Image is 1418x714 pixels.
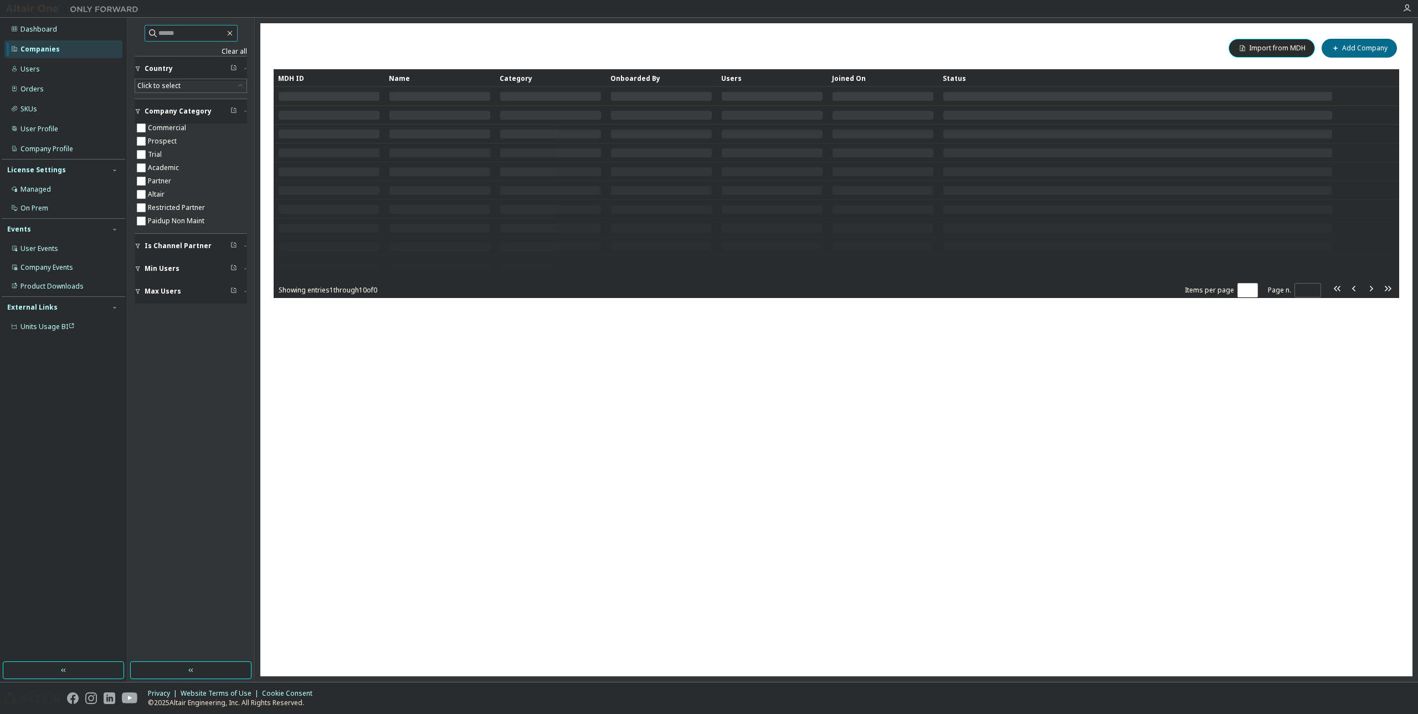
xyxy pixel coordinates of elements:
button: Max Users [135,279,247,304]
label: Commercial [148,121,188,135]
button: Company Category [135,99,247,124]
span: Units Usage BI [20,322,75,331]
button: Min Users [135,256,247,281]
div: Users [20,65,40,74]
button: Add Company [1322,39,1397,58]
div: Company Events [20,263,73,272]
div: User Events [20,244,58,253]
span: Country [145,64,173,73]
div: SKUs [20,105,37,114]
img: altair_logo.svg [3,692,60,704]
div: Events [7,225,31,234]
span: Clear filter [230,264,237,273]
label: Paidup Non Maint [148,214,207,228]
div: External Links [7,303,58,312]
div: Managed [20,185,51,194]
span: Showing entries 1 through 10 of 0 [279,285,377,295]
label: Altair [148,188,167,201]
img: linkedin.svg [104,692,115,704]
div: Click to select [137,81,181,90]
div: Company Profile [20,145,73,153]
span: Max Users [145,287,181,296]
a: Clear all [135,47,247,56]
button: Country [135,56,247,81]
span: Min Users [145,264,179,273]
label: Partner [148,174,173,188]
div: Product Downloads [20,282,84,291]
div: User Profile [20,125,58,133]
label: Prospect [148,135,179,148]
span: Clear filter [230,242,237,250]
div: Users [721,69,823,87]
img: Altair One [6,3,144,14]
img: instagram.svg [85,692,97,704]
div: Website Terms of Use [181,689,262,698]
div: Orders [20,85,44,94]
span: Clear filter [230,287,237,296]
p: © 2025 Altair Engineering, Inc. All Rights Reserved. [148,698,319,707]
label: Trial [148,148,164,161]
div: Companies [20,45,60,54]
label: Academic [148,161,181,174]
div: Name [389,69,491,87]
span: Clear filter [230,64,237,73]
span: Clear filter [230,107,237,116]
span: Company Category [145,107,212,116]
div: Cookie Consent [262,689,319,698]
span: Items per page [1185,283,1258,297]
span: Companies (0) [274,40,350,56]
span: Is Channel Partner [145,242,212,250]
button: Import from MDH [1229,39,1315,58]
button: 10 [1240,286,1255,295]
div: Joined On [832,69,934,87]
button: Is Channel Partner [135,234,247,258]
div: On Prem [20,204,48,213]
img: facebook.svg [67,692,79,704]
img: youtube.svg [122,692,138,704]
label: Restricted Partner [148,201,207,214]
div: Onboarded By [610,69,712,87]
div: Dashboard [20,25,57,34]
div: Privacy [148,689,181,698]
span: Page n. [1268,283,1321,297]
div: Status [943,69,1333,87]
div: License Settings [7,166,66,174]
div: Category [500,69,602,87]
div: MDH ID [278,69,380,87]
div: Click to select [135,79,246,93]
